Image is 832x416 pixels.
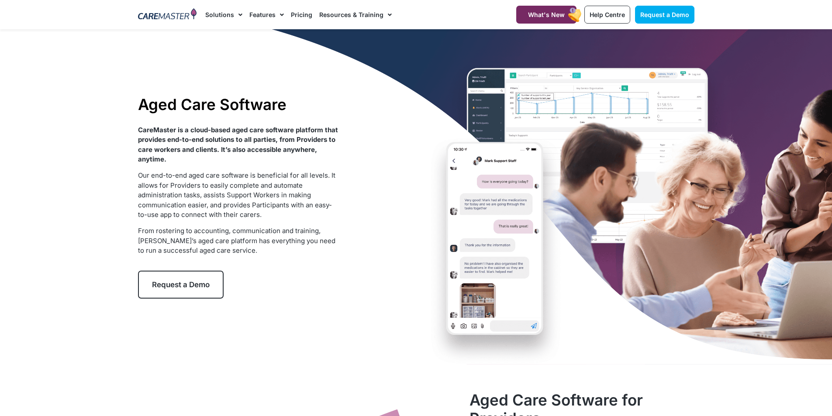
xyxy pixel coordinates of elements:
[138,227,335,254] span: From rostering to accounting, communication and training, [PERSON_NAME]’s aged care platform has ...
[528,11,565,18] span: What's New
[584,6,630,24] a: Help Centre
[590,11,625,18] span: Help Centre
[138,171,335,219] span: Our end-to-end aged care software is beneficial for all levels. It allows for Providers to easily...
[138,95,338,113] h1: Aged Care Software
[138,126,338,164] strong: CareMaster is a cloud-based aged care software platform that provides end-to-end solutions to all...
[138,8,197,21] img: CareMaster Logo
[635,6,694,24] a: Request a Demo
[138,271,224,299] a: Request a Demo
[640,11,689,18] span: Request a Demo
[152,280,210,289] span: Request a Demo
[516,6,577,24] a: What's New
